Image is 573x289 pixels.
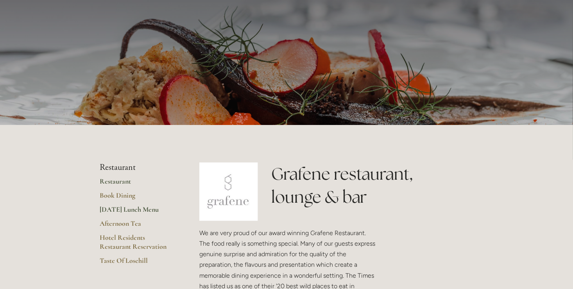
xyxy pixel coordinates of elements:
[271,162,473,209] h1: Grafene restaurant, lounge & bar
[100,162,174,173] li: Restaurant
[199,162,258,221] img: grafene.jpg
[100,191,174,205] a: Book Dining
[100,233,174,256] a: Hotel Residents Restaurant Reservation
[100,219,174,233] a: Afternoon Tea
[100,256,174,270] a: Taste Of Losehill
[100,177,174,191] a: Restaurant
[100,205,174,219] a: [DATE] Lunch Menu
